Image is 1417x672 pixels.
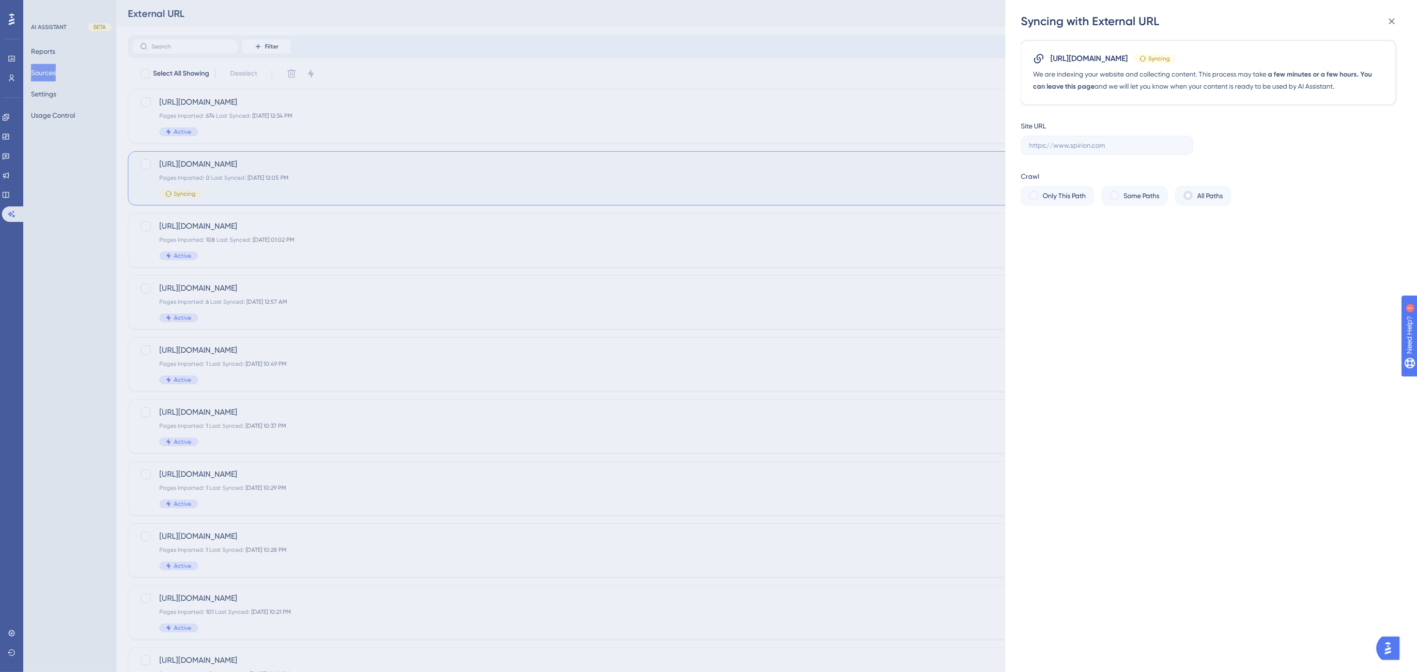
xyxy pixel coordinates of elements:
span: We are indexing your website and collecting content. This process may take and we will let you kn... [1033,68,1384,93]
div: Syncing with External URL [1021,14,1403,29]
span: [URL][DOMAIN_NAME] [1050,53,1128,64]
span: Need Help? [23,2,61,14]
span: Syncing [1148,55,1170,63]
input: https://www.spirion.com [1029,140,1185,151]
span: All Paths [1197,190,1223,202]
div: 1 [67,5,70,13]
div: Crawl [1021,171,1396,182]
iframe: UserGuiding AI Assistant Launcher [1376,634,1405,663]
label: Only This Path [1043,190,1086,202]
div: Site URL [1021,120,1046,132]
span: Some Paths [1124,190,1159,202]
